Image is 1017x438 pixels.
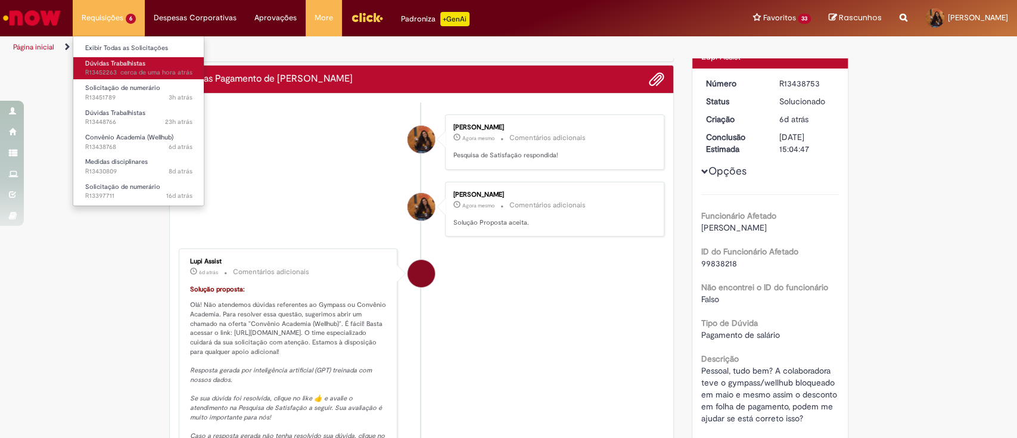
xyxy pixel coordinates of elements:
div: R13438753 [779,77,835,89]
div: Talita de Souza Nardi [408,126,435,153]
ul: Requisições [73,36,204,206]
span: 33 [798,14,811,24]
a: Aberto R13397711 : Solicitação de numerário [73,181,204,203]
a: Aberto R13438768 : Convênio Academia (Wellhub) [73,131,204,153]
span: R13430809 [85,167,192,176]
time: 22/08/2025 09:38:59 [779,114,808,125]
span: 6d atrás [779,114,808,125]
span: Pagamento de salário [701,330,780,340]
span: [PERSON_NAME] [701,222,767,233]
span: Favoritos [763,12,795,24]
span: 6d atrás [169,142,192,151]
span: Agora mesmo [462,202,494,209]
time: 11/08/2025 15:14:56 [166,191,192,200]
a: Rascunhos [829,13,882,24]
dt: Criação [697,113,770,125]
span: R13438768 [85,142,192,152]
span: 99838218 [701,258,737,269]
small: Comentários adicionais [233,267,309,277]
a: Aberto R13430809 : Medidas disciplinares [73,156,204,178]
span: 8d atrás [169,167,192,176]
span: 3h atrás [169,93,192,102]
h2: Dúvidas Pagamento de Salário Histórico de tíquete [179,74,353,85]
p: Pesquisa de Satisfação respondida! [453,151,652,160]
button: Adicionar anexos [649,72,664,87]
span: Rascunhos [839,12,882,23]
div: 22/08/2025 09:38:59 [779,113,835,125]
span: More [315,12,333,24]
small: Comentários adicionais [509,133,586,143]
span: Agora mesmo [462,135,494,142]
span: Solicitação de numerário [85,83,160,92]
span: Falso [701,294,719,305]
span: Requisições [82,12,123,24]
span: Solicitação de numerário [85,182,160,191]
img: ServiceNow [1,6,63,30]
div: [PERSON_NAME] [453,124,652,131]
span: Dúvidas Trabalhistas [85,59,145,68]
b: ID do Funcionário Afetado [701,246,798,257]
dt: Status [697,95,770,107]
div: Solucionado [779,95,835,107]
a: Exibir Todas as Solicitações [73,42,204,55]
a: Aberto R13452263 : Dúvidas Trabalhistas [73,57,204,79]
span: Aprovações [254,12,297,24]
a: Aberto R13451789 : Solicitação de numerário [73,82,204,104]
a: Aberto R13448766 : Dúvidas Trabalhistas [73,107,204,129]
p: Solução Proposta aceita. [453,218,652,228]
time: 27/08/2025 14:04:52 [462,202,494,209]
img: click_logo_yellow_360x200.png [351,8,383,26]
div: Lupi Assist [190,258,388,265]
span: 23h atrás [165,117,192,126]
div: [PERSON_NAME] [453,191,652,198]
span: R13451789 [85,93,192,102]
span: 16d atrás [166,191,192,200]
span: 6 [126,14,136,24]
span: R13397711 [85,191,192,201]
span: 6d atrás [199,269,218,276]
b: Funcionário Afetado [701,210,776,221]
span: R13448766 [85,117,192,127]
span: [PERSON_NAME] [948,13,1008,23]
div: [DATE] 15:04:47 [779,131,835,155]
time: 22/08/2025 09:39:07 [199,269,218,276]
font: Solução proposta: [190,285,245,294]
span: Medidas disciplinares [85,157,148,166]
dt: Número [697,77,770,89]
small: Comentários adicionais [509,200,586,210]
ul: Trilhas de página [9,36,669,58]
b: Tipo de Dúvida [701,318,758,328]
span: cerca de uma hora atrás [120,68,192,77]
div: Talita de Souza Nardi [408,193,435,220]
div: Lupi Assist [408,260,435,287]
b: Descrição [701,353,739,364]
b: Não encontrei o ID do funcionário [701,282,828,293]
span: Pessoal, tudo bem? A colaboradora teve o gympass/wellhub bloqueado em maio e mesmo assim o descon... [701,365,839,424]
time: 27/08/2025 11:13:05 [169,93,192,102]
dt: Conclusão Estimada [697,131,770,155]
p: +GenAi [440,12,469,26]
time: 27/08/2025 14:04:58 [462,135,494,142]
span: Despesas Corporativas [154,12,237,24]
time: 20/08/2025 08:28:23 [169,167,192,176]
span: R13452263 [85,68,192,77]
span: Dúvidas Trabalhistas [85,108,145,117]
a: Página inicial [13,42,54,52]
div: Padroniza [401,12,469,26]
span: Convênio Academia (Wellhub) [85,133,173,142]
time: 26/08/2025 14:43:08 [165,117,192,126]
